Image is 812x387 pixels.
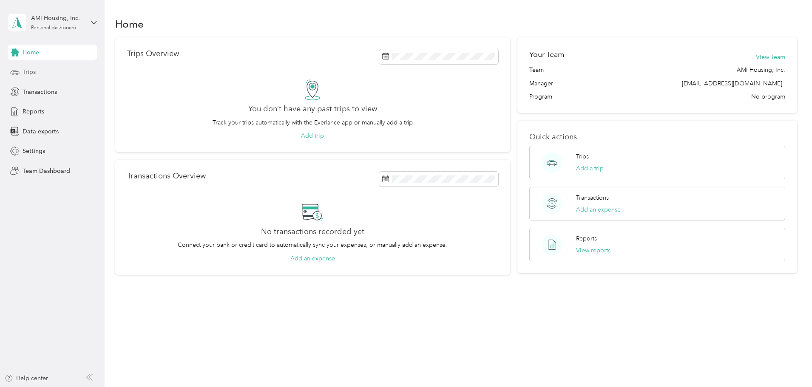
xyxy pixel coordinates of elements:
p: Track your trips automatically with the Everlance app or manually add a trip [213,118,413,127]
p: Connect your bank or credit card to automatically sync your expenses, or manually add an expense. [178,240,447,249]
span: Manager [529,79,553,88]
p: Trips [576,152,589,161]
h2: You don’t have any past trips to view [248,105,377,113]
span: Trips [23,68,36,76]
button: Add an expense [290,254,335,263]
span: Reports [23,107,44,116]
button: Add trip [301,131,324,140]
span: Team Dashboard [23,167,70,175]
span: [EMAIL_ADDRESS][DOMAIN_NAME] [682,80,782,87]
h1: Home [115,20,144,28]
button: Add an expense [576,205,621,214]
p: Reports [576,234,597,243]
span: Team [529,65,544,74]
span: Home [23,48,39,57]
p: Transactions [576,193,609,202]
iframe: Everlance-gr Chat Button Frame [764,339,812,387]
button: Add a trip [576,164,604,173]
div: AMI Housing, Inc. [31,14,84,23]
p: Trips Overview [127,49,179,58]
span: Settings [23,147,45,155]
button: Help center [5,374,48,383]
h2: Your Team [529,49,564,60]
span: Program [529,92,552,101]
div: Personal dashboard [31,25,77,31]
span: No program [751,92,785,101]
h2: No transactions recorded yet [261,227,364,236]
button: View reports [576,246,610,255]
p: Transactions Overview [127,172,206,181]
span: AMI Housing, Inc. [737,65,785,74]
span: Data exports [23,127,59,136]
p: Quick actions [529,133,785,141]
button: View Team [756,53,785,62]
span: Transactions [23,88,57,96]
